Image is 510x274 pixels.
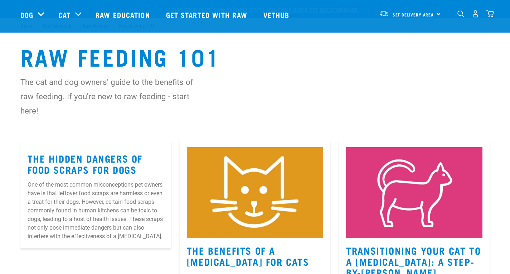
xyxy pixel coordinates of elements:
[20,75,208,118] p: The cat and dog owners' guide to the benefits of raw feeding. If you're new to raw feeding - star...
[457,10,464,17] img: home-icon-1@2x.png
[58,9,71,20] a: Cat
[187,247,309,264] a: The Benefits Of A [MEDICAL_DATA] For Cats
[379,10,389,17] img: van-moving.png
[187,147,323,238] img: Instagram_Core-Brand_Wildly-Good-Nutrition-2.jpg
[88,0,159,29] a: Raw Education
[28,155,143,172] a: The Hidden Dangers of Food Scraps for Dogs
[256,0,298,29] a: Vethub
[159,0,256,29] a: Get started with Raw
[393,13,434,16] span: Set Delivery Area
[472,10,479,18] img: user.png
[346,147,482,238] img: Instagram_Core-Brand_Wildly-Good-Nutrition-13.jpg
[28,181,164,241] p: One of the most common misconceptions pet owners have is that leftover food scraps are harmless o...
[486,10,494,18] img: home-icon@2x.png
[20,9,33,20] a: Dog
[20,43,490,69] h1: Raw Feeding 101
